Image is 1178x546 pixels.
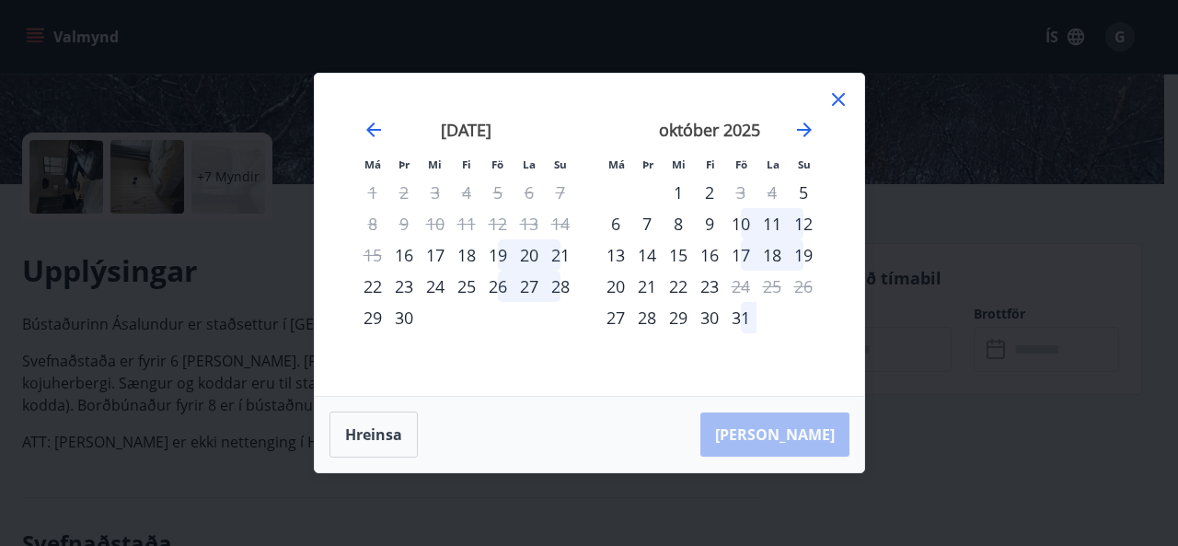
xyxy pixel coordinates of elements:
div: 26 [482,271,514,302]
small: Fö [735,157,747,171]
div: Aðeins innritun í boði [388,239,420,271]
td: Not available. þriðjudagur, 2. september 2025 [388,177,420,208]
div: Aðeins innritun í boði [600,302,631,333]
div: 8 [663,208,694,239]
td: Choose fimmtudagur, 18. september 2025 as your check-in date. It’s available. [451,239,482,271]
button: Hreinsa [329,412,418,458]
td: Choose fimmtudagur, 16. október 2025 as your check-in date. It’s available. [694,239,725,271]
td: Choose þriðjudagur, 23. september 2025 as your check-in date. It’s available. [388,271,420,302]
td: Choose mánudagur, 22. september 2025 as your check-in date. It’s available. [357,271,388,302]
td: Choose þriðjudagur, 16. september 2025 as your check-in date. It’s available. [388,239,420,271]
td: Choose fimmtudagur, 9. október 2025 as your check-in date. It’s available. [694,208,725,239]
td: Choose þriðjudagur, 30. september 2025 as your check-in date. It’s available. [388,302,420,333]
div: 23 [388,271,420,302]
div: 12 [788,208,819,239]
small: Su [554,157,567,171]
div: 13 [600,239,631,271]
td: Choose þriðjudagur, 21. október 2025 as your check-in date. It’s available. [631,271,663,302]
small: Þr [642,157,653,171]
div: Aðeins útritun í boði [725,271,756,302]
td: Not available. laugardagur, 6. september 2025 [514,177,545,208]
div: 11 [756,208,788,239]
td: Choose mánudagur, 29. september 2025 as your check-in date. It’s available. [357,302,388,333]
td: Choose sunnudagur, 5. október 2025 as your check-in date. It’s available. [788,177,819,208]
td: Choose sunnudagur, 28. september 2025 as your check-in date. It’s available. [545,271,576,302]
td: Not available. laugardagur, 25. október 2025 [756,271,788,302]
div: 21 [631,271,663,302]
td: Choose mánudagur, 27. október 2025 as your check-in date. It’s available. [600,302,631,333]
td: Choose laugardagur, 27. september 2025 as your check-in date. It’s available. [514,271,545,302]
td: Choose miðvikudagur, 24. september 2025 as your check-in date. It’s available. [420,271,451,302]
div: 28 [631,302,663,333]
div: 14 [631,239,663,271]
small: Fi [706,157,715,171]
td: Not available. föstudagur, 12. september 2025 [482,208,514,239]
td: Choose laugardagur, 20. september 2025 as your check-in date. It’s available. [514,239,545,271]
td: Choose miðvikudagur, 8. október 2025 as your check-in date. It’s available. [663,208,694,239]
small: Fö [491,157,503,171]
small: Má [364,157,381,171]
strong: október 2025 [659,119,760,141]
div: Move forward to switch to the next month. [793,119,815,141]
div: 29 [357,302,388,333]
td: Not available. fimmtudagur, 4. september 2025 [451,177,482,208]
small: La [523,157,536,171]
div: Move backward to switch to the previous month. [363,119,385,141]
div: 19 [482,239,514,271]
div: Calendar [337,96,842,374]
td: Not available. mánudagur, 15. september 2025 [357,239,388,271]
td: Choose fimmtudagur, 30. október 2025 as your check-in date. It’s available. [694,302,725,333]
td: Choose miðvikudagur, 1. október 2025 as your check-in date. It’s available. [663,177,694,208]
div: 1 [663,177,694,208]
td: Choose föstudagur, 31. október 2025 as your check-in date. It’s available. [725,302,756,333]
td: Not available. miðvikudagur, 10. september 2025 [420,208,451,239]
td: Not available. föstudagur, 5. september 2025 [482,177,514,208]
td: Choose sunnudagur, 12. október 2025 as your check-in date. It’s available. [788,208,819,239]
td: Choose fimmtudagur, 23. október 2025 as your check-in date. It’s available. [694,271,725,302]
div: 9 [694,208,725,239]
div: Aðeins innritun í boði [788,177,819,208]
div: 23 [694,271,725,302]
div: 27 [514,271,545,302]
div: 20 [514,239,545,271]
div: 24 [420,271,451,302]
td: Choose föstudagur, 17. október 2025 as your check-in date. It’s available. [725,239,756,271]
small: Má [608,157,625,171]
div: 28 [545,271,576,302]
div: 10 [725,208,756,239]
div: 16 [694,239,725,271]
td: Not available. sunnudagur, 26. október 2025 [788,271,819,302]
td: Choose föstudagur, 26. september 2025 as your check-in date. It’s available. [482,271,514,302]
td: Choose sunnudagur, 19. október 2025 as your check-in date. It’s available. [788,239,819,271]
small: Su [798,157,811,171]
td: Choose mánudagur, 6. október 2025 as your check-in date. It’s available. [600,208,631,239]
td: Choose mánudagur, 20. október 2025 as your check-in date. It’s available. [600,271,631,302]
td: Choose þriðjudagur, 14. október 2025 as your check-in date. It’s available. [631,239,663,271]
div: 30 [388,302,420,333]
div: 2 [694,177,725,208]
td: Not available. þriðjudagur, 9. september 2025 [388,208,420,239]
td: Not available. sunnudagur, 7. september 2025 [545,177,576,208]
div: 18 [756,239,788,271]
td: Choose laugardagur, 18. október 2025 as your check-in date. It’s available. [756,239,788,271]
td: Choose miðvikudagur, 29. október 2025 as your check-in date. It’s available. [663,302,694,333]
div: 29 [663,302,694,333]
td: Not available. laugardagur, 4. október 2025 [756,177,788,208]
td: Not available. föstudagur, 3. október 2025 [725,177,756,208]
div: 19 [788,239,819,271]
div: Aðeins útritun í boði [725,177,756,208]
strong: [DATE] [441,119,491,141]
td: Not available. fimmtudagur, 11. september 2025 [451,208,482,239]
div: 17 [725,239,756,271]
div: 17 [420,239,451,271]
td: Choose miðvikudagur, 15. október 2025 as your check-in date. It’s available. [663,239,694,271]
small: Fi [462,157,471,171]
div: 22 [357,271,388,302]
td: Choose föstudagur, 19. september 2025 as your check-in date. It’s available. [482,239,514,271]
div: 21 [545,239,576,271]
div: 7 [631,208,663,239]
div: 25 [451,271,482,302]
td: Choose þriðjudagur, 7. október 2025 as your check-in date. It’s available. [631,208,663,239]
td: Not available. laugardagur, 13. september 2025 [514,208,545,239]
td: Not available. miðvikudagur, 3. september 2025 [420,177,451,208]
